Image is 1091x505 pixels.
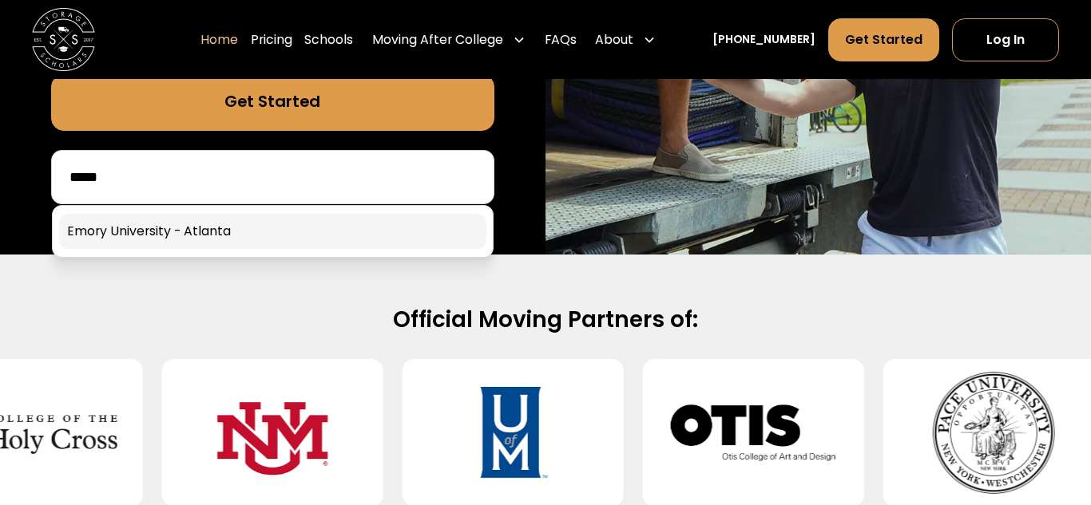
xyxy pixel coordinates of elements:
[51,74,494,131] a: Get Started
[908,372,1079,494] img: Pace University - Pleasantville
[545,18,577,61] a: FAQs
[668,372,839,494] img: Otis College of Art and Design
[372,30,503,49] div: Moving After College
[828,18,939,61] a: Get Started
[427,372,598,494] img: University of Memphis
[54,306,1036,334] h2: Official Moving Partners of:
[712,31,815,48] a: [PHONE_NUMBER]
[595,30,633,49] div: About
[200,18,238,61] a: Home
[251,18,292,61] a: Pricing
[304,18,353,61] a: Schools
[366,18,532,61] div: Moving After College
[952,18,1060,61] a: Log In
[589,18,662,61] div: About
[32,8,95,71] img: Storage Scholars main logo
[187,372,358,494] img: University of New Mexico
